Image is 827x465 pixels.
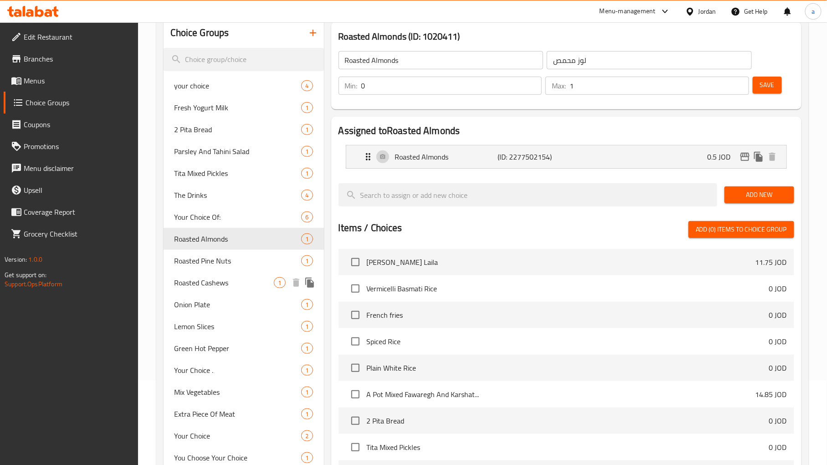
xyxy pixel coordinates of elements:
span: 4 [302,191,312,200]
span: 1 [302,169,312,178]
span: The Drinks [175,190,302,201]
span: Parsley And Tahini Salad [175,146,302,157]
a: Menus [4,70,138,92]
div: your choice4 [164,75,324,97]
p: 0 JOD [769,362,787,373]
span: 1 [302,103,312,112]
div: Choices [301,321,313,332]
span: Green Hot Pepper [175,343,302,354]
p: 0 JOD [769,442,787,453]
span: Get support on: [5,269,46,281]
span: Add New [732,189,787,201]
div: Green Hot Pepper1 [164,337,324,359]
button: Add (0) items to choice group [688,221,794,238]
span: Grocery Checklist [24,228,131,239]
div: Choices [274,277,285,288]
span: Your Choice . [175,365,302,376]
div: Choices [301,343,313,354]
span: 1 [302,300,312,309]
a: Promotions [4,135,138,157]
div: Choices [301,80,313,91]
h2: Choice Groups [171,26,229,40]
div: Fresh Yogurt Milk1 [164,97,324,119]
div: Menu-management [600,6,656,17]
div: Choices [301,168,313,179]
a: Upsell [4,179,138,201]
div: Choices [301,365,313,376]
span: 1 [302,125,312,134]
span: French fries [367,310,769,320]
a: Branches [4,48,138,70]
span: Vermicelli Basmati Rice [367,283,769,294]
span: 2 [302,432,312,440]
p: 0 JOD [769,310,787,320]
span: Edit Restaurant [24,31,131,42]
span: Choice Groups [26,97,131,108]
div: Choices [301,299,313,310]
span: Mix Vegetables [175,387,302,398]
div: Roasted Pine Nuts1 [164,250,324,272]
p: 0 JOD [769,283,787,294]
span: Version: [5,253,27,265]
span: a [812,6,815,16]
span: 1 [302,388,312,397]
span: A Pot Mixed Fawaregh And Karshat... [367,389,755,400]
span: Coverage Report [24,207,131,217]
div: Choices [301,387,313,398]
span: Roasted Pine Nuts [175,255,302,266]
a: Choice Groups [4,92,138,114]
div: Choices [301,190,313,201]
div: Choices [301,255,313,266]
button: duplicate [303,276,317,289]
span: 6 [302,213,312,222]
span: 1 [302,235,312,243]
span: Roasted Cashews [175,277,274,288]
div: Onion Plate1 [164,294,324,315]
div: Extra Piece Of Meat1 [164,403,324,425]
p: 0.5 JOD [708,151,738,162]
div: Roasted Almonds1 [164,228,324,250]
div: Choices [301,408,313,419]
span: Select choice [346,332,365,351]
span: You Choose Your Choice [175,452,302,463]
span: Roasted Almonds [175,233,302,244]
span: 1 [302,322,312,331]
button: edit [738,150,752,164]
div: Your Choice2 [164,425,324,447]
div: Mix Vegetables1 [164,381,324,403]
span: Your Choice Of: [175,212,302,222]
p: 14.85 JOD [755,389,787,400]
li: Expand [339,141,794,172]
a: Edit Restaurant [4,26,138,48]
p: (ID: 2277502154) [498,151,566,162]
p: Max: [552,80,566,91]
div: Your Choice Of:6 [164,206,324,228]
span: 4 [302,82,312,90]
div: Choices [301,124,313,135]
span: Your Choice [175,430,302,441]
h2: Assigned to Roasted Almonds [339,124,794,138]
h2: Items / Choices [339,221,402,235]
p: 0 JOD [769,336,787,347]
span: Select choice [346,279,365,298]
span: Select choice [346,305,365,325]
div: Choices [301,452,313,463]
span: 1 [274,279,285,287]
span: Tita Mixed Pickles [367,442,769,453]
input: search [164,48,324,71]
h3: Roasted Almonds (ID: 1020411) [339,29,794,44]
span: 2 Pita Bread [367,415,769,426]
button: delete [765,150,779,164]
button: Add New [724,186,794,203]
span: Branches [24,53,131,64]
span: Menus [24,75,131,86]
p: 11.75 JOD [755,257,787,268]
span: 1.0.0 [28,253,42,265]
div: Choices [301,233,313,244]
a: Coupons [4,114,138,135]
div: 2 Pita Bread1 [164,119,324,140]
span: Plain White Rice [367,362,769,373]
span: Tita Mixed Pickles [175,168,302,179]
div: Your Choice .1 [164,359,324,381]
span: Lemon Slices [175,321,302,332]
